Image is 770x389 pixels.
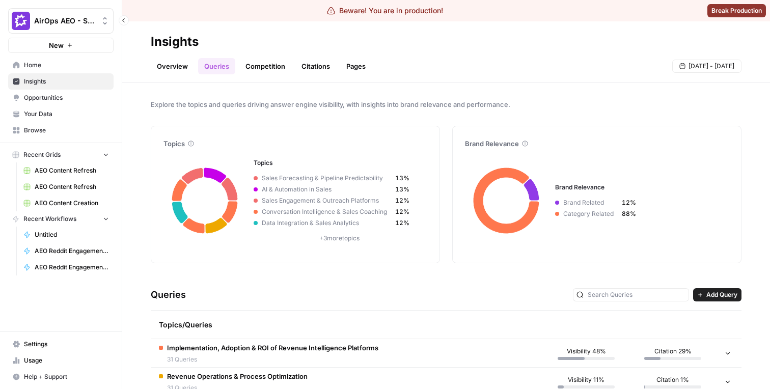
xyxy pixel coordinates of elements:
[24,93,109,102] span: Opportunities
[656,375,689,384] span: Citation 1%
[24,126,109,135] span: Browse
[689,62,734,71] span: [DATE] - [DATE]
[19,227,114,243] a: Untitled
[163,138,427,149] div: Topics
[395,185,409,194] span: 13%
[19,259,114,275] a: AEO Reddit Engagement - Fork
[588,290,685,300] input: Search Queries
[707,4,766,17] button: Break Production
[327,6,443,16] div: Beware! You are in production!
[258,185,395,194] span: AI & Automation in Sales
[340,58,372,74] a: Pages
[395,174,409,183] span: 13%
[24,372,109,381] span: Help + Support
[49,40,64,50] span: New
[258,196,395,205] span: Sales Engagement & Outreach Platforms
[23,150,61,159] span: Recent Grids
[19,195,114,211] a: AEO Content Creation
[24,77,109,86] span: Insights
[8,352,114,369] a: Usage
[24,109,109,119] span: Your Data
[167,371,308,381] span: Revenue Operations & Process Optimization
[395,218,409,228] span: 12%
[159,311,535,339] div: Topics/Queries
[12,12,30,30] img: AirOps AEO - Single Brand (Gong) Logo
[8,73,114,90] a: Insights
[654,347,692,356] span: Citation 29%
[151,58,194,74] a: Overview
[35,263,109,272] span: AEO Reddit Engagement - Fork
[559,209,622,218] span: Category Related
[567,347,606,356] span: Visibility 48%
[35,246,109,256] span: AEO Reddit Engagement - Fork
[34,16,96,26] span: AirOps AEO - Single Brand (Gong)
[24,356,109,365] span: Usage
[8,336,114,352] a: Settings
[8,57,114,73] a: Home
[395,207,409,216] span: 12%
[568,375,604,384] span: Visibility 11%
[672,60,741,73] button: [DATE] - [DATE]
[693,288,741,301] button: Add Query
[24,340,109,349] span: Settings
[622,198,636,207] span: 12%
[555,183,726,192] h3: Brand Relevance
[8,106,114,122] a: Your Data
[465,138,729,149] div: Brand Relevance
[23,214,76,224] span: Recent Workflows
[254,158,425,168] h3: Topics
[35,166,109,175] span: AEO Content Refresh
[8,369,114,385] button: Help + Support
[711,6,762,15] span: Break Production
[258,207,395,216] span: Conversation Intelligence & Sales Coaching
[8,90,114,106] a: Opportunities
[8,38,114,53] button: New
[559,198,622,207] span: Brand Related
[8,8,114,34] button: Workspace: AirOps AEO - Single Brand (Gong)
[19,162,114,179] a: AEO Content Refresh
[167,355,378,364] span: 31 Queries
[258,174,395,183] span: Sales Forecasting & Pipeline Predictability
[151,288,186,302] h3: Queries
[19,179,114,195] a: AEO Content Refresh
[19,243,114,259] a: AEO Reddit Engagement - Fork
[198,58,235,74] a: Queries
[239,58,291,74] a: Competition
[254,234,425,243] p: + 3 more topics
[151,99,741,109] span: Explore the topics and queries driving answer engine visibility, with insights into brand relevan...
[8,147,114,162] button: Recent Grids
[8,211,114,227] button: Recent Workflows
[35,230,109,239] span: Untitled
[295,58,336,74] a: Citations
[167,343,378,353] span: Implementation, Adoption & ROI of Revenue Intelligence Platforms
[35,199,109,208] span: AEO Content Creation
[8,122,114,138] a: Browse
[395,196,409,205] span: 12%
[258,218,395,228] span: Data Integration & Sales Analytics
[622,209,636,218] span: 88%
[24,61,109,70] span: Home
[151,34,199,50] div: Insights
[706,290,737,299] span: Add Query
[35,182,109,191] span: AEO Content Refresh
